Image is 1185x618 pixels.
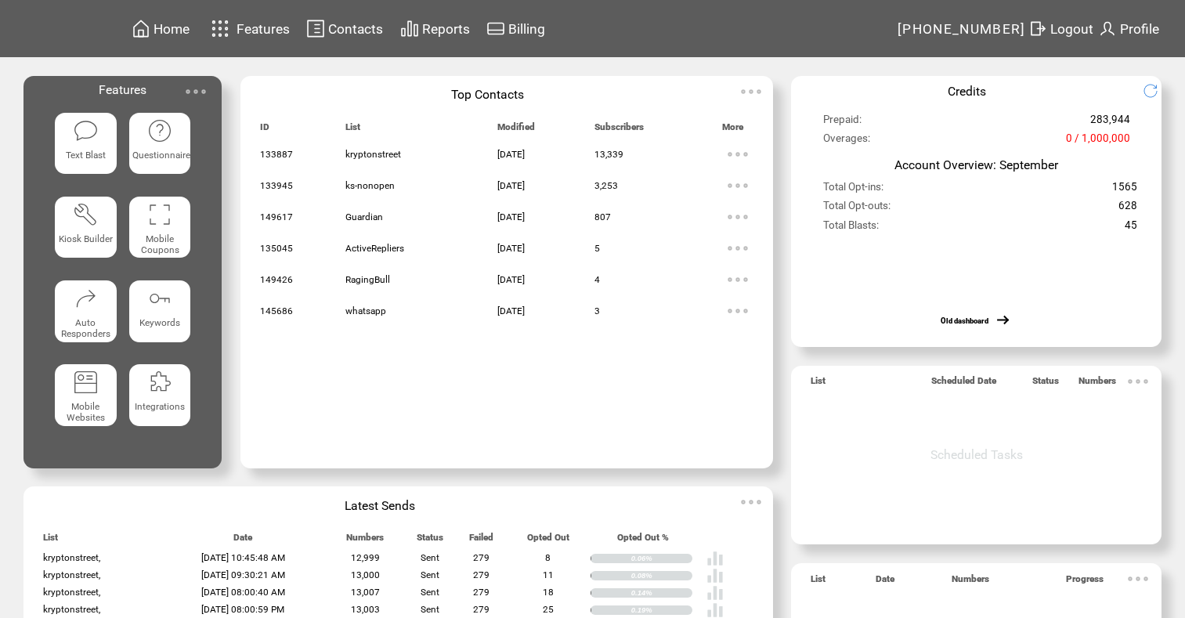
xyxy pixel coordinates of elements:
[876,573,894,591] span: Date
[55,113,117,184] a: Text Blast
[154,21,190,37] span: Home
[497,243,525,254] span: [DATE]
[631,571,693,580] div: 0.08%
[345,180,395,191] span: ks-nonopen
[594,180,618,191] span: 3,253
[543,569,554,580] span: 11
[73,202,98,227] img: tool%201.svg
[129,280,191,352] a: Keywords
[451,87,524,102] span: Top Contacts
[180,76,211,107] img: ellypsis.svg
[631,554,693,563] div: 0.06%
[260,211,293,222] span: 149617
[129,113,191,184] a: Questionnaire
[43,552,100,563] span: kryptonstreet,
[260,305,293,316] span: 145686
[345,498,415,513] span: Latest Sends
[129,197,191,268] a: Mobile Coupons
[1112,181,1137,200] span: 1565
[201,587,285,598] span: [DATE] 08:00:40 AM
[1026,16,1096,41] a: Logout
[722,201,753,233] img: ellypsis.svg
[473,569,490,580] span: 279
[345,149,401,160] span: kryptonstreet
[141,233,179,255] span: Mobile Coupons
[469,532,493,550] span: Failed
[135,401,185,412] span: Integrations
[328,21,383,37] span: Contacts
[304,16,385,41] a: Contacts
[823,219,879,238] span: Total Blasts:
[147,370,172,395] img: integrations.svg
[811,375,826,393] span: List
[66,150,106,161] span: Text Blast
[706,584,724,602] img: poll%20-%20white.svg
[952,573,989,591] span: Numbers
[132,19,150,38] img: home.svg
[722,295,753,327] img: ellypsis.svg
[1028,19,1047,38] img: exit.svg
[631,588,693,598] div: 0.14%
[1066,132,1130,151] span: 0 / 1,000,000
[73,286,98,311] img: auto-responders.svg
[941,316,988,325] a: Old dashboard
[351,569,380,580] span: 13,000
[43,532,58,550] span: List
[722,170,753,201] img: ellypsis.svg
[594,149,623,160] span: 13,339
[233,532,252,550] span: Date
[497,211,525,222] span: [DATE]
[722,233,753,264] img: ellypsis.svg
[55,197,117,268] a: Kiosk Builder
[129,16,192,41] a: Home
[55,280,117,352] a: Auto Responders
[67,401,105,423] span: Mobile Websites
[898,21,1026,37] span: [PHONE_NUMBER]
[735,76,767,107] img: ellypsis.svg
[132,150,190,161] span: Questionnaire
[631,605,693,615] div: 0.19%
[207,16,234,42] img: features.svg
[722,139,753,170] img: ellypsis.svg
[706,567,724,584] img: poll%20-%20white.svg
[823,200,891,219] span: Total Opt-outs:
[823,181,883,200] span: Total Opt-ins:
[1125,219,1137,238] span: 45
[497,121,535,139] span: Modified
[237,21,290,37] span: Features
[948,84,986,99] span: Credits
[1120,21,1159,37] span: Profile
[147,118,172,143] img: questionnaire.svg
[99,82,146,97] span: Features
[147,286,172,311] img: keywords.svg
[1122,366,1154,397] img: ellypsis.svg
[722,264,753,295] img: ellypsis.svg
[486,19,505,38] img: creidtcard.svg
[1096,16,1162,41] a: Profile
[260,274,293,285] span: 149426
[1090,114,1130,132] span: 283,944
[497,180,525,191] span: [DATE]
[59,233,113,244] span: Kiosk Builder
[617,532,669,550] span: Opted Out %
[345,121,360,139] span: List
[351,552,380,563] span: 12,999
[43,604,100,615] span: kryptonstreet,
[43,587,100,598] span: kryptonstreet,
[204,13,293,44] a: Features
[345,211,383,222] span: Guardian
[594,274,600,285] span: 4
[421,587,439,598] span: Sent
[139,317,180,328] span: Keywords
[421,569,439,580] span: Sent
[497,274,525,285] span: [DATE]
[473,552,490,563] span: 279
[345,305,386,316] span: whatsapp
[1122,563,1154,595] img: ellypsis.svg
[260,243,293,254] span: 135045
[1066,573,1104,591] span: Progress
[1078,375,1116,393] span: Numbers
[497,305,525,316] span: [DATE]
[930,447,1023,462] span: Scheduled Tasks
[201,552,285,563] span: [DATE] 10:45:48 AM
